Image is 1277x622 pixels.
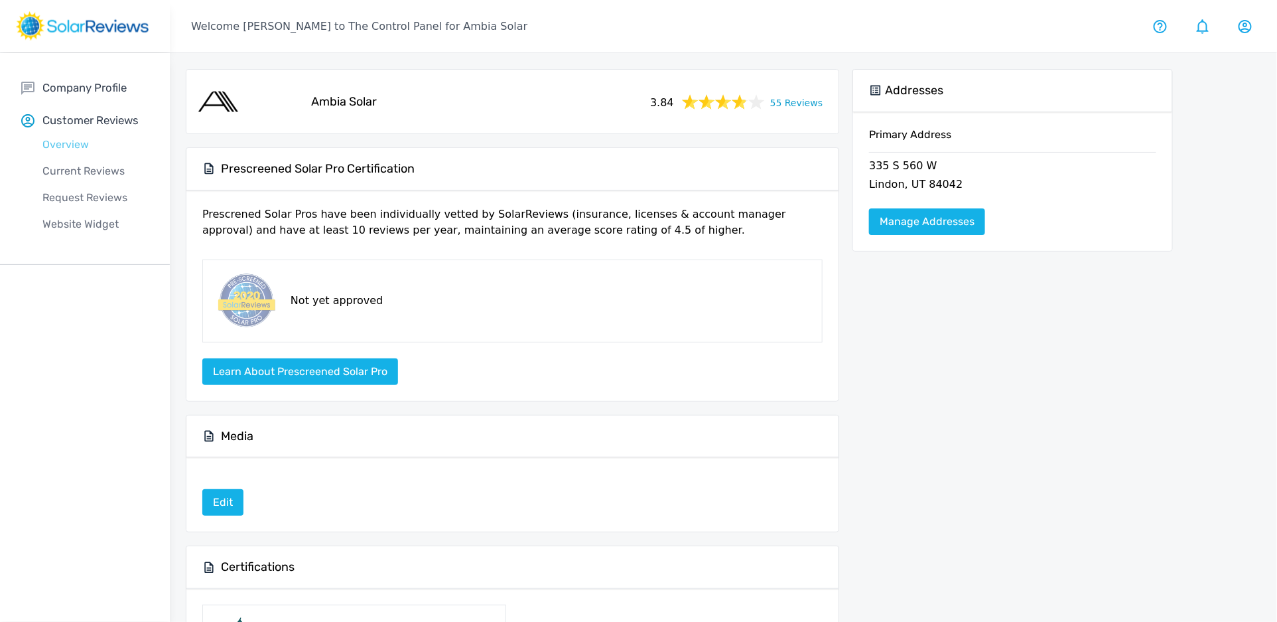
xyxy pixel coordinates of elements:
[202,358,398,385] button: Learn about Prescreened Solar Pro
[311,94,377,110] h5: Ambia Solar
[191,19,527,35] p: Welcome [PERSON_NAME] to The Control Panel for Ambia Solar
[21,137,170,153] p: Overview
[291,293,383,309] p: Not yet approved
[650,92,674,111] span: 3.84
[221,161,415,177] h5: Prescreened Solar Pro Certification
[869,208,985,235] a: Manage Addresses
[21,190,170,206] p: Request Reviews
[21,131,170,158] a: Overview
[869,158,1156,177] p: 335 S 560 W
[42,112,139,129] p: Customer Reviews
[21,216,170,232] p: Website Widget
[214,271,277,331] img: prescreened-badge.png
[221,429,253,444] h5: Media
[21,211,170,238] a: Website Widget
[42,80,127,96] p: Company Profile
[202,496,243,508] a: Edit
[202,489,243,516] a: Edit
[202,206,823,249] p: Prescrened Solar Pros have been individually vetted by SolarReviews (insurance, licenses & accoun...
[869,177,1156,195] p: Lindon, UT 84042
[869,128,1156,152] h6: Primary Address
[202,365,398,378] a: Learn about Prescreened Solar Pro
[770,94,823,110] a: 55 Reviews
[221,560,295,575] h5: Certifications
[885,83,943,98] h5: Addresses
[21,163,170,179] p: Current Reviews
[21,158,170,185] a: Current Reviews
[21,185,170,211] a: Request Reviews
